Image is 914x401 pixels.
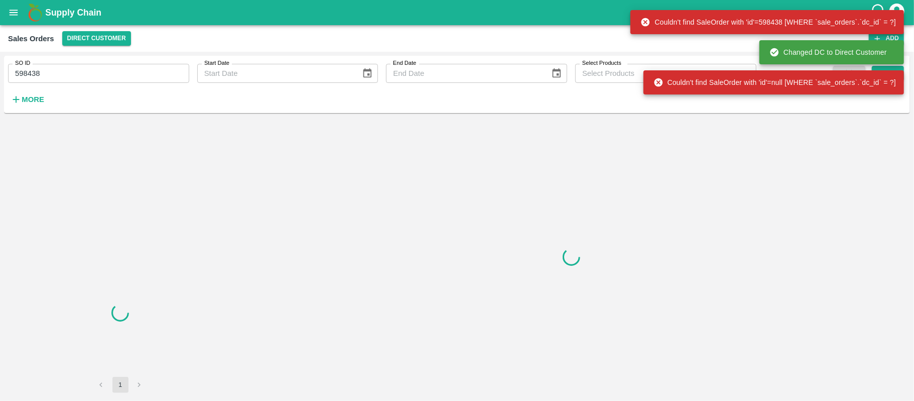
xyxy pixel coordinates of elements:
b: Supply Chain [45,8,101,18]
button: open drawer [2,1,25,24]
img: logo [25,3,45,23]
div: Couldn't find SaleOrder with 'id'=598438 [WHERE `sale_orders`.`dc_id` = ?] [640,13,896,31]
strong: More [22,95,44,104]
input: End Date [386,64,543,83]
label: Start Date [204,59,229,67]
label: SO ID [15,59,30,67]
div: customer-support [870,4,888,22]
div: Couldn't find SaleOrder with 'id'=null [WHERE `sale_orders`.`dc_id` = ?] [654,73,896,91]
input: Start Date [197,64,354,83]
button: Choose date [358,64,377,83]
div: Sales Orders [8,32,54,45]
button: More [8,91,47,108]
a: Supply Chain [45,6,870,20]
input: Enter SO ID [8,64,189,83]
div: account of current user [888,2,906,23]
button: page 1 [112,377,128,393]
input: Select Products [578,67,737,80]
nav: pagination navigation [92,377,149,393]
label: Select Products [582,59,621,67]
button: Select DC [62,31,131,46]
button: Choose date [547,64,566,83]
div: Changed DC to Direct Customer [769,43,887,61]
label: End Date [393,59,416,67]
